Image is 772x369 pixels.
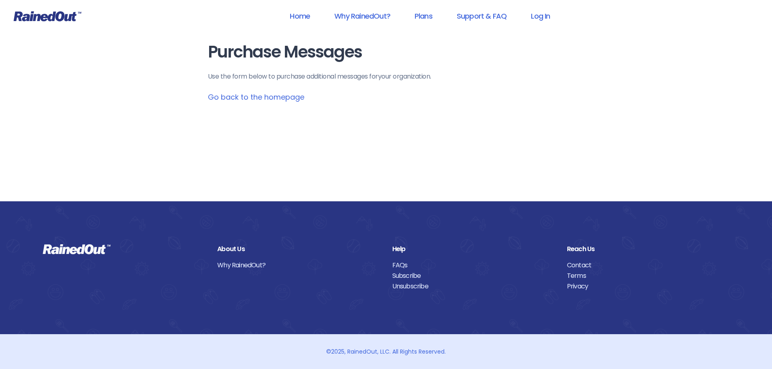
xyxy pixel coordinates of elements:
[392,271,555,281] a: Subscribe
[279,7,321,25] a: Home
[567,244,729,254] div: Reach Us
[392,244,555,254] div: Help
[567,260,729,271] a: Contact
[567,271,729,281] a: Terms
[446,7,517,25] a: Support & FAQ
[404,7,443,25] a: Plans
[208,72,565,81] p: Use the form below to purchase additional messages for your organization .
[567,281,729,292] a: Privacy
[217,260,380,271] a: Why RainedOut?
[392,281,555,292] a: Unsubscribe
[324,7,401,25] a: Why RainedOut?
[208,43,565,61] h1: Purchase Messages
[208,92,304,102] a: Go back to the homepage
[217,244,380,254] div: About Us
[520,7,560,25] a: Log In
[392,260,555,271] a: FAQs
